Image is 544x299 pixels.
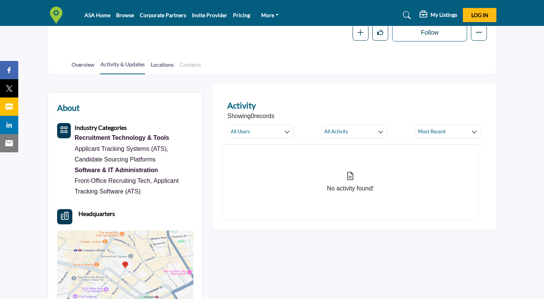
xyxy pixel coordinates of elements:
a: Search [396,9,416,21]
a: Overview [71,61,95,74]
a: Industry Categories [75,125,127,131]
span: Showing records [227,112,274,121]
a: Locations [150,61,174,74]
div: Software platforms and digital tools to streamline recruitment and hiring processes. [75,133,193,143]
button: Log In [463,8,496,22]
b: Headquarters [78,209,115,218]
a: Pricing [233,12,250,18]
span: 0 [251,113,254,119]
span: Log In [471,12,488,18]
button: All Users [227,125,294,138]
a: Browse [116,12,134,18]
div: Software solutions and IT management services designed for staffing company operations. [75,165,193,176]
h2: About [57,101,80,114]
a: Activity & Updates [100,60,145,74]
a: ASA Home [85,12,110,18]
b: Industry Categories [75,124,127,131]
a: More [256,10,284,21]
a: Front-Office Recruiting Tech, [75,177,152,184]
a: Recruitment Technology & Tools [75,133,193,143]
p: No activity found! [327,184,374,193]
a: Candidate Sourcing Platforms [75,156,156,163]
button: Category Icon [57,123,71,138]
a: Applicant Tracking Systems (ATS), [75,146,168,152]
button: Like [372,25,388,41]
a: Invite Provider [192,12,227,18]
h2: Activity [227,99,256,112]
button: Headquarter icon [57,209,72,224]
img: site Logo [48,6,69,24]
button: More details [471,25,487,41]
a: Contacts [179,61,201,74]
h3: Most Recent [418,128,446,135]
button: Follow [392,24,467,42]
h3: All Users [231,128,250,135]
a: Corporate Partners [140,12,186,18]
div: My Listings [420,11,457,20]
a: Software & IT Administration [75,165,193,176]
button: Most Recent [415,125,481,138]
h3: All Activity [324,128,348,135]
button: All Activity [321,125,388,138]
h5: My Listings [431,11,457,18]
